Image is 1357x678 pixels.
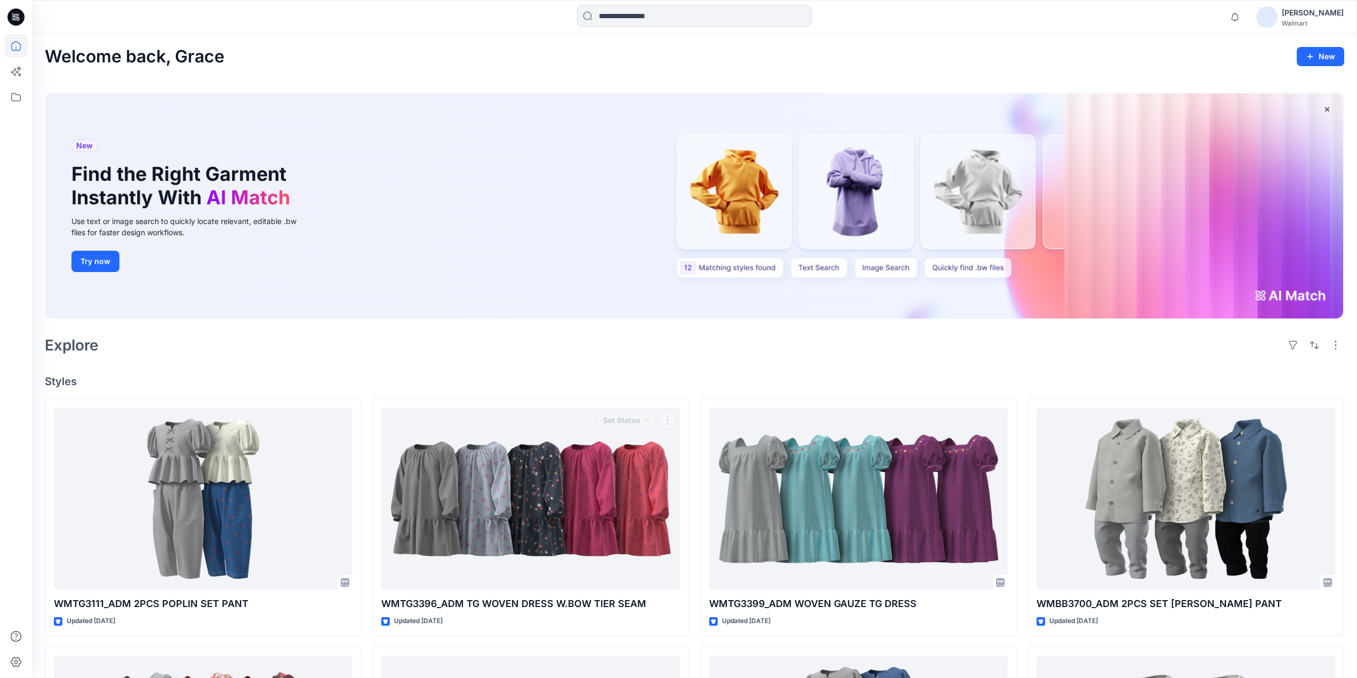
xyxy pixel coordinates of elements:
[381,408,680,591] a: WMTG3396_ADM TG WOVEN DRESS W.BOW TIER SEAM
[45,47,224,67] h2: Welcome back, Grace
[709,596,1008,611] p: WMTG3399_ADM WOVEN GAUZE TG DRESS
[54,596,352,611] p: WMTG3111_ADM 2PCS POPLIN SET PANT
[1049,616,1098,627] p: Updated [DATE]
[45,375,1344,388] h4: Styles
[67,616,115,627] p: Updated [DATE]
[709,408,1008,591] a: WMTG3399_ADM WOVEN GAUZE TG DRESS
[381,596,680,611] p: WMTG3396_ADM TG WOVEN DRESS W.BOW TIER SEAM
[76,139,93,152] span: New
[45,337,99,354] h2: Explore
[71,163,295,209] h1: Find the Right Garment Instantly With
[394,616,443,627] p: Updated [DATE]
[1282,6,1344,19] div: [PERSON_NAME]
[1297,47,1344,66] button: New
[1282,19,1344,27] div: Walmart
[71,216,311,238] div: Use text or image search to quickly locate relevant, editable .bw files for faster design workflows.
[54,408,352,591] a: WMTG3111_ADM 2PCS POPLIN SET PANT
[1037,596,1335,611] p: WMBB3700_ADM 2PCS SET [PERSON_NAME] PANT
[206,186,290,209] span: AI Match
[1037,408,1335,591] a: WMBB3700_ADM 2PCS SET LS W. PANT
[71,251,119,272] button: Try now
[1256,6,1278,28] img: avatar
[722,616,770,627] p: Updated [DATE]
